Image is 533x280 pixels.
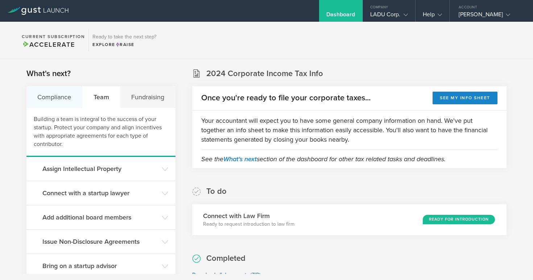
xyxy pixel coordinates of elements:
p: Ready to request introduction to law firm [203,221,294,228]
a: What's next [223,155,257,163]
div: [PERSON_NAME] [459,11,520,22]
iframe: Chat Widget [497,245,533,280]
h3: Issue Non-Disclosure Agreements [42,237,158,246]
div: Help [423,11,442,22]
div: Connect with Law FirmReady to request introduction to law firmReady for Introduction [192,204,507,235]
div: Explore [92,41,156,48]
h2: To do [206,186,227,197]
h3: Connect with a startup lawyer [42,188,158,198]
em: See the section of the dashboard for other tax related tasks and deadlines. [201,155,446,163]
h2: Once you're ready to file your corporate taxes... [201,93,371,103]
div: Compliance [26,86,83,108]
h3: Bring on a startup advisor [42,261,158,271]
div: Ready for Introduction [423,215,495,224]
p: Your accountant will expect you to have some general company information on hand. We've put toget... [201,116,497,144]
h3: Assign Intellectual Property [42,164,158,174]
div: Building a team is integral to the success of your startup. Protect your company and align incent... [26,108,175,157]
span: Raise [115,42,135,47]
h3: Connect with Law Firm [203,211,294,221]
div: Fundraising [120,86,175,108]
h2: Current Subscription [22,34,85,39]
div: Ready to take the next step?ExploreRaise [88,29,160,51]
h2: 2024 Corporate Income Tax Info [206,68,323,79]
div: Dashboard [326,11,355,22]
h3: Add additional board members [42,213,158,222]
div: LADU Corp. [370,11,408,22]
h3: Ready to take the next step? [92,34,156,39]
button: See my info sheet [433,92,497,104]
div: Team [83,86,121,108]
h2: Completed [206,253,245,264]
span: Accelerate [22,41,75,49]
a: Download all documents (ZIP) [192,272,261,278]
h2: What's next? [26,68,71,79]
